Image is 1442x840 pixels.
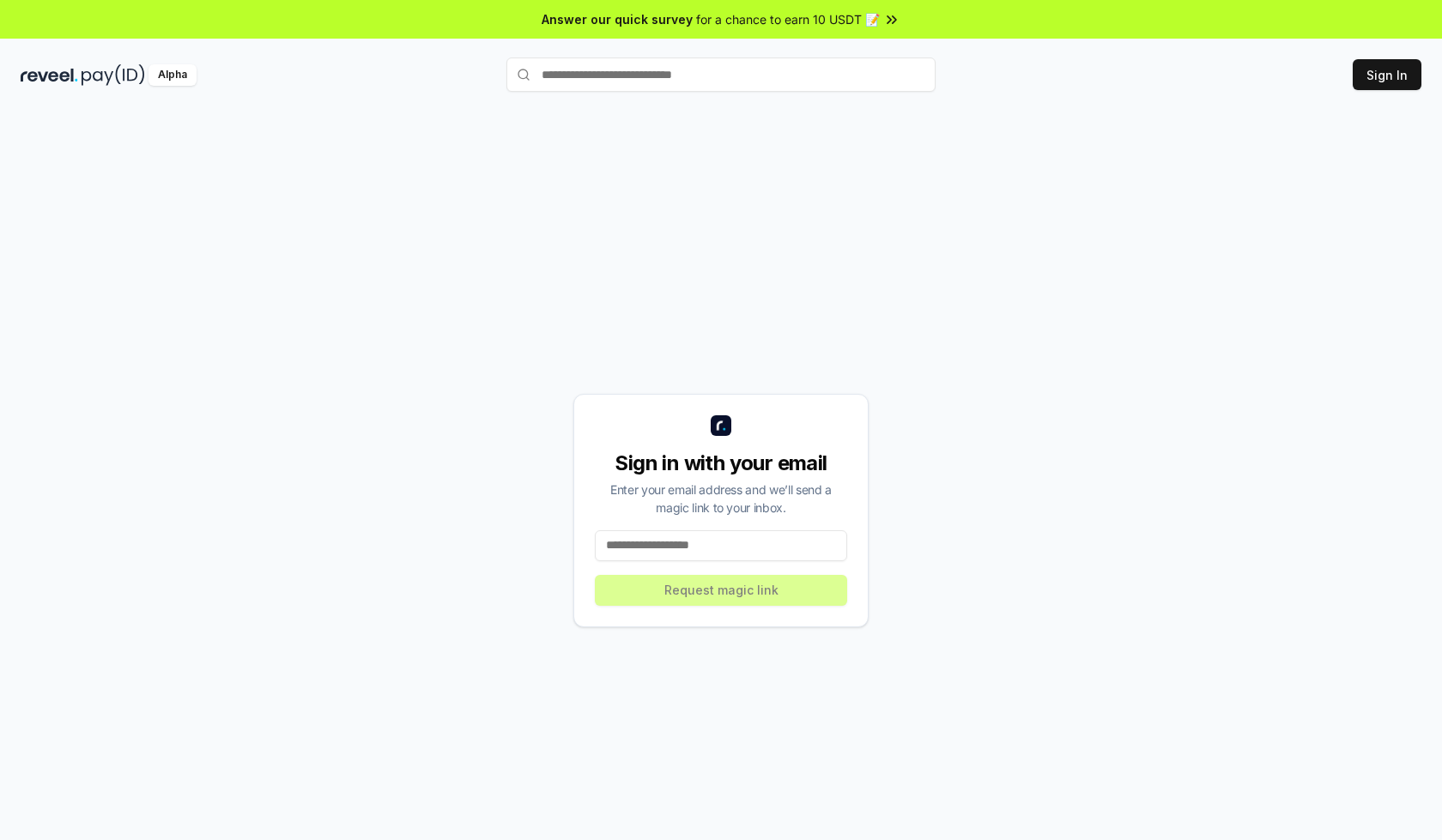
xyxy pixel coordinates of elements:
[21,64,78,86] img: reveel_dark
[82,64,145,86] img: pay_id
[595,450,847,477] div: Sign in with your email
[711,415,731,436] img: logo_small
[1353,59,1421,90] button: Sign In
[148,64,197,86] div: Alpha
[595,480,847,517] div: Enter your email address and we’ll send a magic link to your inbox.
[542,10,693,28] span: Answer our quick survey
[696,10,880,28] span: for a chance to earn 10 USDT 📝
